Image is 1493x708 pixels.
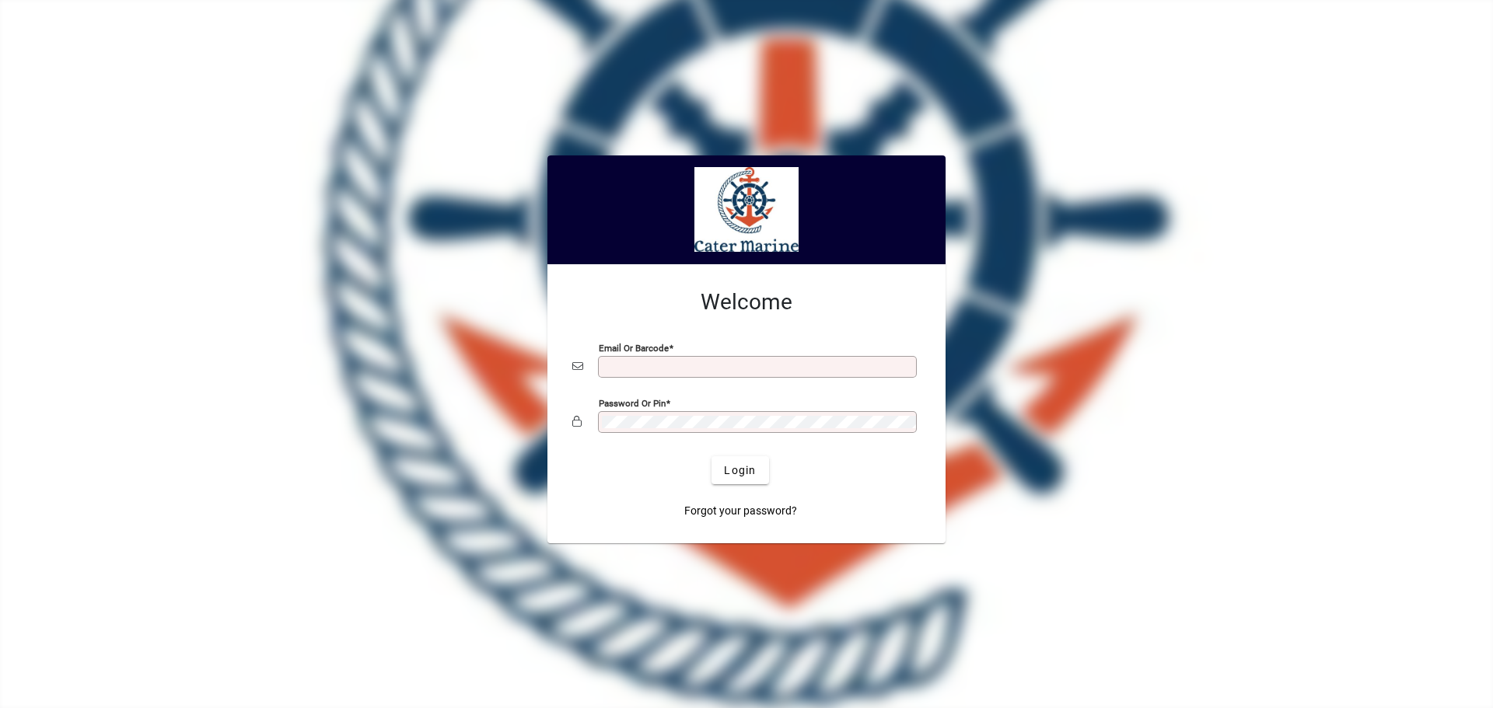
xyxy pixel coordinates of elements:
[599,398,666,409] mat-label: Password or Pin
[599,343,669,354] mat-label: Email or Barcode
[678,497,803,525] a: Forgot your password?
[572,289,921,316] h2: Welcome
[712,456,768,484] button: Login
[724,462,756,479] span: Login
[684,503,797,519] span: Forgot your password?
